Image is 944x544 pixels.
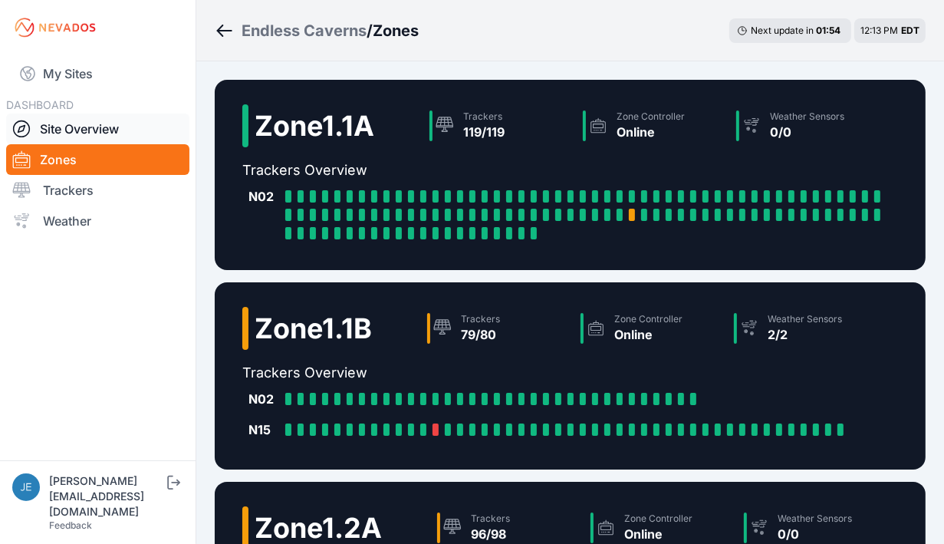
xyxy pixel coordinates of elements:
a: Weather Sensors2/2 [728,307,881,350]
div: [PERSON_NAME][EMAIL_ADDRESS][DOMAIN_NAME] [49,473,164,519]
h2: Zone 1.1A [255,110,374,141]
div: Weather Sensors [778,513,852,525]
a: My Sites [6,55,189,92]
div: N15 [248,420,279,439]
a: Trackers79/80 [421,307,574,350]
div: 2/2 [768,325,842,344]
h2: Trackers Overview [242,160,898,181]
img: jeffery.brown@energixrenewables.com [12,473,40,501]
div: Zone Controller [614,313,683,325]
h2: Zone 1.2A [255,513,382,543]
div: Trackers [471,513,510,525]
div: Weather Sensors [768,313,842,325]
nav: Breadcrumb [215,11,419,51]
a: Zones [6,144,189,175]
div: Trackers [463,110,505,123]
a: Site Overview [6,114,189,144]
img: Nevados [12,15,98,40]
div: 96/98 [471,525,510,543]
span: DASHBOARD [6,98,74,111]
div: N02 [248,187,279,206]
span: / [367,20,373,41]
div: Online [624,525,692,543]
div: Online [614,325,683,344]
h2: Zone 1.1B [255,313,372,344]
div: N02 [248,390,279,408]
a: Trackers119/119 [423,104,577,147]
div: Weather Sensors [770,110,844,123]
div: 01 : 54 [816,25,844,37]
a: Trackers [6,175,189,206]
div: Trackers [461,313,500,325]
div: 0/0 [770,123,844,141]
a: Feedback [49,519,92,531]
h3: Zones [373,20,419,41]
div: Zone Controller [617,110,685,123]
a: Weather [6,206,189,236]
span: EDT [901,25,919,36]
span: Next update in [751,25,814,36]
a: Weather Sensors0/0 [730,104,883,147]
div: 0/0 [778,525,852,543]
div: 119/119 [463,123,505,141]
div: 79/80 [461,325,500,344]
span: 12:13 PM [860,25,898,36]
a: Endless Caverns [242,20,367,41]
div: Online [617,123,685,141]
h2: Trackers Overview [242,362,881,384]
div: Zone Controller [624,513,692,525]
